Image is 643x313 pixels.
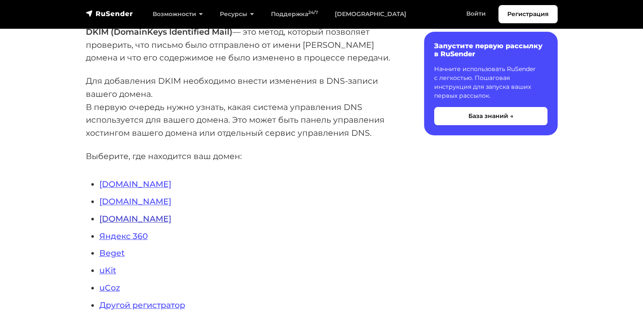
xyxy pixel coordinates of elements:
a: Поддержка24/7 [263,5,326,23]
img: RuSender [86,9,133,18]
p: — это метод, который позволяет проверить, что письмо было отправлено от имени [PERSON_NAME] домен... [86,25,397,64]
a: [DOMAIN_NAME] [99,179,171,189]
a: Регистрация [498,5,558,23]
a: [DEMOGRAPHIC_DATA] [326,5,415,23]
sup: 24/7 [308,10,318,15]
a: [DOMAIN_NAME] [99,214,171,224]
a: [DOMAIN_NAME] [99,196,171,206]
a: Другой регистратор [99,300,185,310]
strong: DKIM (DomainKeys Identified Mail) [86,27,233,37]
a: uKit [99,265,116,275]
a: Войти [458,5,494,22]
p: Выберите, где находится ваш домен: [86,150,397,163]
p: Для добавления DKIM необходимо внести изменения в DNS-записи вашего домена. В первую очередь нужн... [86,74,397,140]
a: Ресурсы [211,5,263,23]
p: Начните использовать RuSender с легкостью. Пошаговая инструкция для запуска ваших первых рассылок. [434,65,547,100]
a: Возможности [144,5,211,23]
a: uCoz [99,283,120,293]
a: Beget [99,248,125,258]
button: База знаний → [434,107,547,125]
a: Запустите первую рассылку в RuSender Начните использовать RuSender с легкостью. Пошаговая инструк... [424,32,558,135]
a: Яндекс 360 [99,231,148,241]
h6: Запустите первую рассылку в RuSender [434,42,547,58]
